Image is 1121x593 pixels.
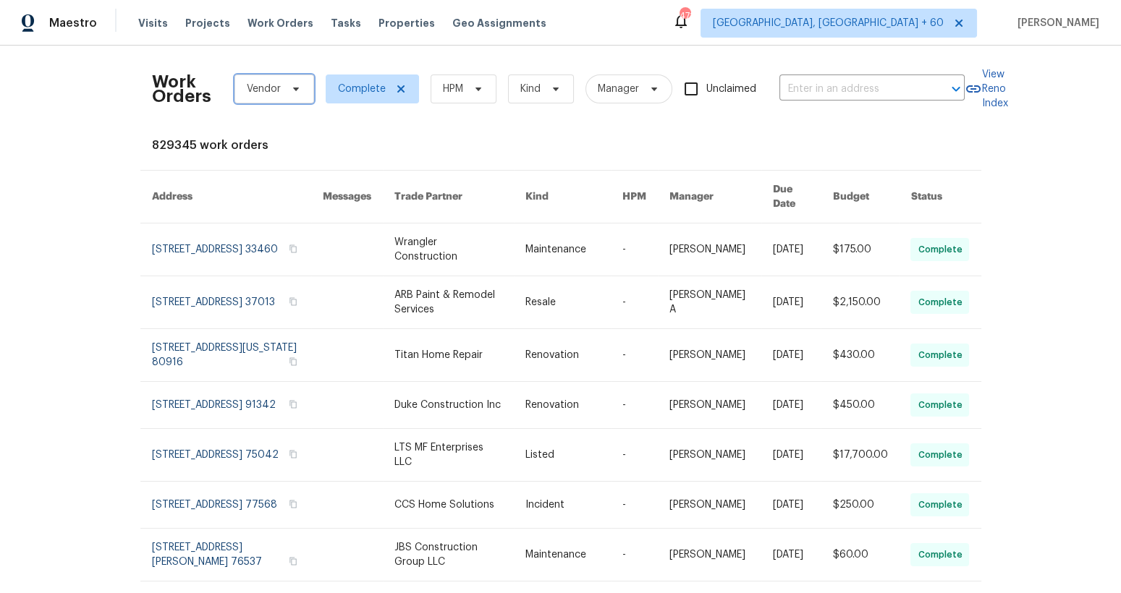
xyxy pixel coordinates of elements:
td: [PERSON_NAME] [658,329,761,382]
span: Manager [598,82,639,96]
td: Titan Home Repair [383,329,514,382]
th: Budget [821,171,899,223]
td: JBS Construction Group LLC [383,529,514,581]
td: - [611,482,658,529]
span: [PERSON_NAME] [1012,16,1099,30]
div: 471 [680,9,690,23]
span: [GEOGRAPHIC_DATA], [GEOGRAPHIC_DATA] + 60 [713,16,944,30]
td: [PERSON_NAME] [658,223,761,276]
td: [PERSON_NAME] [658,429,761,482]
td: [PERSON_NAME] [658,382,761,429]
span: Maestro [49,16,97,30]
th: Trade Partner [383,171,514,223]
h2: Work Orders [152,74,211,103]
td: [PERSON_NAME] A [658,276,761,329]
td: [PERSON_NAME] [658,529,761,581]
span: Projects [185,16,230,30]
td: - [611,382,658,429]
th: Address [140,171,312,223]
th: Manager [658,171,761,223]
button: Copy Address [287,448,300,461]
td: Listed [514,429,611,482]
td: Renovation [514,329,611,382]
td: - [611,529,658,581]
a: View Reno Index [965,67,1008,111]
td: - [611,276,658,329]
button: Copy Address [287,295,300,308]
td: ARB Paint & Remodel Services [383,276,514,329]
button: Copy Address [287,555,300,568]
th: Messages [311,171,383,223]
button: Copy Address [287,498,300,511]
span: Vendor [247,82,281,96]
button: Copy Address [287,398,300,411]
th: Due Date [761,171,821,223]
span: Kind [520,82,541,96]
th: HPM [611,171,658,223]
td: Renovation [514,382,611,429]
span: Work Orders [248,16,313,30]
span: Visits [138,16,168,30]
td: - [611,223,658,276]
td: CCS Home Solutions [383,482,514,529]
td: [PERSON_NAME] [658,482,761,529]
td: - [611,429,658,482]
td: Maintenance [514,223,611,276]
button: Open [946,79,966,99]
td: Incident [514,482,611,529]
button: Copy Address [287,242,300,255]
td: LTS MF Enterprises LLC [383,429,514,482]
button: Copy Address [287,355,300,368]
span: Properties [378,16,435,30]
div: 829345 work orders [152,138,970,153]
span: Tasks [331,18,361,28]
input: Enter in an address [779,78,924,101]
th: Status [899,171,981,223]
td: Maintenance [514,529,611,581]
td: Resale [514,276,611,329]
td: Wrangler Construction [383,223,514,276]
td: - [611,329,658,382]
span: Complete [338,82,386,96]
th: Kind [514,171,611,223]
span: HPM [443,82,463,96]
td: Duke Construction Inc [383,382,514,429]
span: Geo Assignments [452,16,546,30]
span: Unclaimed [706,82,756,97]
